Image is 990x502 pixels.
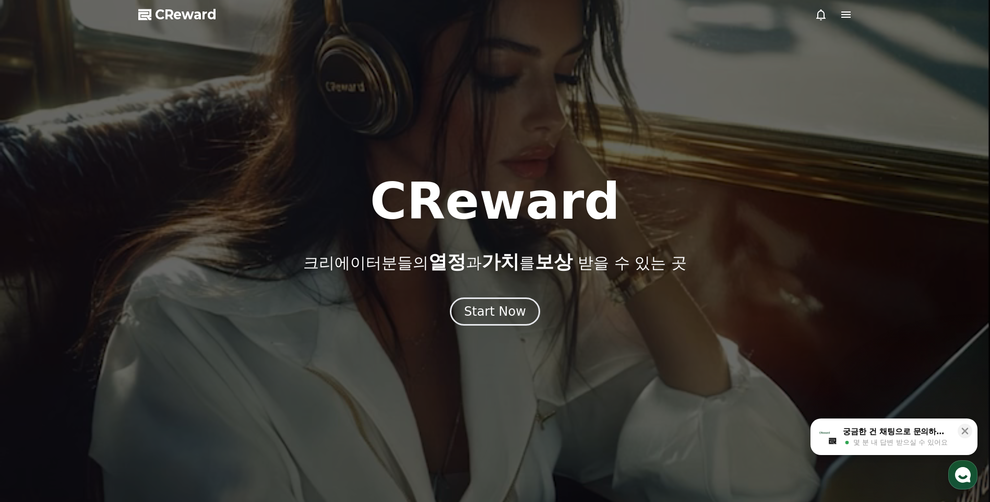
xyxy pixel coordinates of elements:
a: Start Now [450,308,540,318]
span: CReward [155,6,217,23]
span: 보상 [535,251,572,272]
div: Start Now [464,303,526,320]
button: Start Now [450,297,540,326]
span: 열정 [428,251,466,272]
p: 크리에이터분들의 과 를 받을 수 있는 곳 [303,252,686,272]
a: CReward [138,6,217,23]
h1: CReward [370,176,620,226]
span: 가치 [482,251,519,272]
